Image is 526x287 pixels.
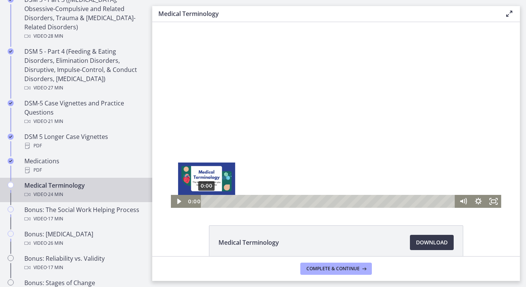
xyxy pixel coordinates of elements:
[152,22,520,208] iframe: Video Lesson
[334,173,349,186] button: Fullscreen
[410,235,454,250] a: Download
[24,132,143,150] div: DSM 5 Longer Case Vignettes
[24,166,143,175] div: PDF
[8,48,14,54] i: Completed
[24,205,143,223] div: Bonus: The Social Work Helping Process
[8,158,14,164] i: Completed
[24,99,143,126] div: DSM-5 Case Vignettes and Practice Questions
[47,263,63,272] span: · 17 min
[47,83,63,92] span: · 27 min
[24,117,143,126] div: Video
[300,263,372,275] button: Complete & continue
[24,190,143,199] div: Video
[24,254,143,272] div: Bonus: Reliability vs. Validity
[47,117,63,126] span: · 21 min
[306,266,360,272] span: Complete & continue
[319,173,334,186] button: Show settings menu
[24,181,143,199] div: Medical Terminology
[24,47,143,92] div: DSM 5 - Part 4 (Feeding & Eating Disorders, Elimination Disorders, Disruptive, Impulse-Control, &...
[47,214,63,223] span: · 17 min
[416,238,448,247] span: Download
[24,214,143,223] div: Video
[47,32,63,41] span: · 28 min
[24,141,143,150] div: PDF
[47,190,63,199] span: · 24 min
[24,239,143,248] div: Video
[8,134,14,140] i: Completed
[8,100,14,106] i: Completed
[24,230,143,248] div: Bonus: [MEDICAL_DATA]
[158,9,493,18] h3: Medical Terminology
[24,263,143,272] div: Video
[24,83,143,92] div: Video
[303,173,319,186] button: Mute
[218,238,279,247] span: Medical Terminology
[47,239,63,248] span: · 26 min
[24,156,143,175] div: Medications
[24,32,143,41] div: Video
